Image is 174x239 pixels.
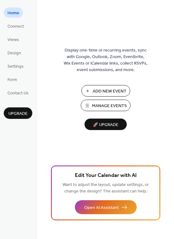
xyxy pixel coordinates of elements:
[4,21,28,31] a: Connect
[8,110,28,117] span: Upgrade
[7,90,29,97] span: Contact Us
[75,171,137,180] span: Edit Your Calendar with AI
[4,88,32,98] a: Contact Us
[7,10,19,16] span: Home
[81,100,130,111] button: Manage Events
[62,181,149,196] span: Want to adjust the layout, update settings, or change the design? The assistant can help.
[64,47,148,73] span: Display one-time or recurring events, sync with Google, Outlook, Zoom, Eventbrite, Wix Events or ...
[4,74,21,84] a: Form
[7,23,24,30] span: Connect
[7,50,21,56] span: Design
[4,47,25,58] a: Design
[4,107,32,119] button: Upgrade
[7,77,17,83] span: Form
[4,34,23,44] a: Views
[93,88,126,95] span: Add New Event
[7,63,24,70] span: Settings
[4,7,23,18] a: Home
[81,85,130,97] button: Add New Event
[92,103,127,109] span: Manage Events
[88,121,123,129] span: 🚀 Upgrade
[85,119,127,130] button: 🚀 Upgrade
[7,37,19,43] span: Views
[84,205,119,211] span: Open AI Assistant
[75,200,137,214] button: Open AI Assistant
[4,61,27,71] a: Settings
